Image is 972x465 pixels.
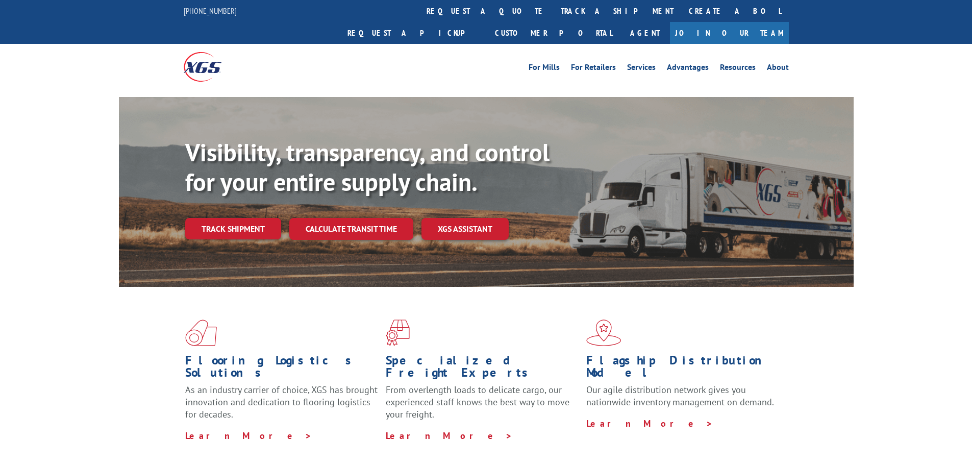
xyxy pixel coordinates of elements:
img: xgs-icon-focused-on-flooring-red [386,320,410,346]
a: Learn More > [185,430,312,442]
span: As an industry carrier of choice, XGS has brought innovation and dedication to flooring logistics... [185,384,378,420]
img: xgs-icon-total-supply-chain-intelligence-red [185,320,217,346]
span: Our agile distribution network gives you nationwide inventory management on demand. [586,384,774,408]
a: Track shipment [185,218,281,239]
h1: Flagship Distribution Model [586,354,779,384]
a: [PHONE_NUMBER] [184,6,237,16]
img: xgs-icon-flagship-distribution-model-red [586,320,621,346]
a: Request a pickup [340,22,487,44]
a: Learn More > [586,418,713,429]
a: Resources [720,63,756,75]
h1: Flooring Logistics Solutions [185,354,378,384]
a: For Mills [529,63,560,75]
a: Agent [620,22,670,44]
h1: Specialized Freight Experts [386,354,579,384]
b: Visibility, transparency, and control for your entire supply chain. [185,136,550,198]
a: Calculate transit time [289,218,413,240]
a: For Retailers [571,63,616,75]
a: Customer Portal [487,22,620,44]
a: About [767,63,789,75]
a: Advantages [667,63,709,75]
a: Join Our Team [670,22,789,44]
a: Services [627,63,656,75]
p: From overlength loads to delicate cargo, our experienced staff knows the best way to move your fr... [386,384,579,429]
a: Learn More > [386,430,513,442]
a: XGS ASSISTANT [421,218,509,240]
